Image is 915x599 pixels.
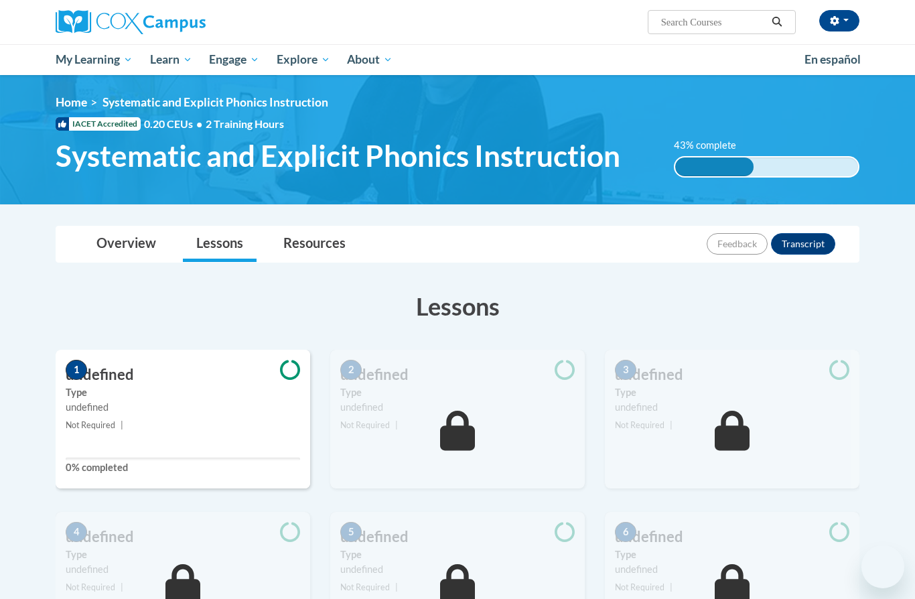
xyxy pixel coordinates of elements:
label: Type [340,385,575,400]
span: | [395,582,398,592]
a: Explore [268,44,339,75]
a: About [339,44,402,75]
h3: undefined [330,527,585,547]
button: Feedback [707,233,768,255]
span: En español [804,52,861,66]
label: 43% complete [674,138,751,153]
a: Home [56,95,87,109]
input: Search Courses [660,14,767,30]
label: Type [615,385,849,400]
span: | [670,582,673,592]
span: Not Required [340,420,390,430]
a: Lessons [183,226,257,262]
label: Type [66,385,300,400]
h3: undefined [56,527,310,547]
a: Learn [141,44,201,75]
iframe: Button to launch messaging window [861,545,904,588]
div: 43% complete [675,157,754,176]
button: Search [767,14,787,30]
div: undefined [615,562,849,577]
label: Type [66,547,300,562]
a: En español [796,46,869,74]
label: 0% completed [66,460,300,475]
span: My Learning [56,52,133,68]
span: Engage [209,52,259,68]
div: Main menu [36,44,879,75]
span: | [121,420,123,430]
span: | [670,420,673,430]
span: Systematic and Explicit Phonics Instruction [56,138,620,174]
span: 4 [66,522,87,542]
button: Transcript [771,233,835,255]
span: | [395,420,398,430]
span: | [121,582,123,592]
h3: undefined [605,364,859,385]
span: 2 [340,360,362,380]
span: Not Required [615,582,664,592]
a: Cox Campus [56,10,310,34]
h3: undefined [56,364,310,385]
label: Type [340,547,575,562]
div: undefined [340,562,575,577]
span: IACET Accredited [56,117,141,131]
button: Account Settings [819,10,859,31]
span: Systematic and Explicit Phonics Instruction [102,95,328,109]
label: Type [615,547,849,562]
a: My Learning [47,44,141,75]
div: undefined [615,400,849,415]
span: Learn [150,52,192,68]
span: 5 [340,522,362,542]
span: • [196,117,202,130]
h3: Lessons [56,289,859,323]
span: 3 [615,360,636,380]
a: Overview [83,226,169,262]
span: 0.20 CEUs [144,117,206,131]
span: Not Required [66,582,115,592]
span: Explore [277,52,330,68]
span: 6 [615,522,636,542]
span: 2 Training Hours [206,117,284,130]
h3: undefined [605,527,859,547]
img: Cox Campus [56,10,206,34]
h3: undefined [330,364,585,385]
div: undefined [66,400,300,415]
span: 1 [66,360,87,380]
div: undefined [340,400,575,415]
span: Not Required [340,582,390,592]
div: undefined [66,562,300,577]
span: Not Required [66,420,115,430]
span: About [347,52,393,68]
span: Not Required [615,420,664,430]
a: Engage [200,44,268,75]
a: Resources [270,226,359,262]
